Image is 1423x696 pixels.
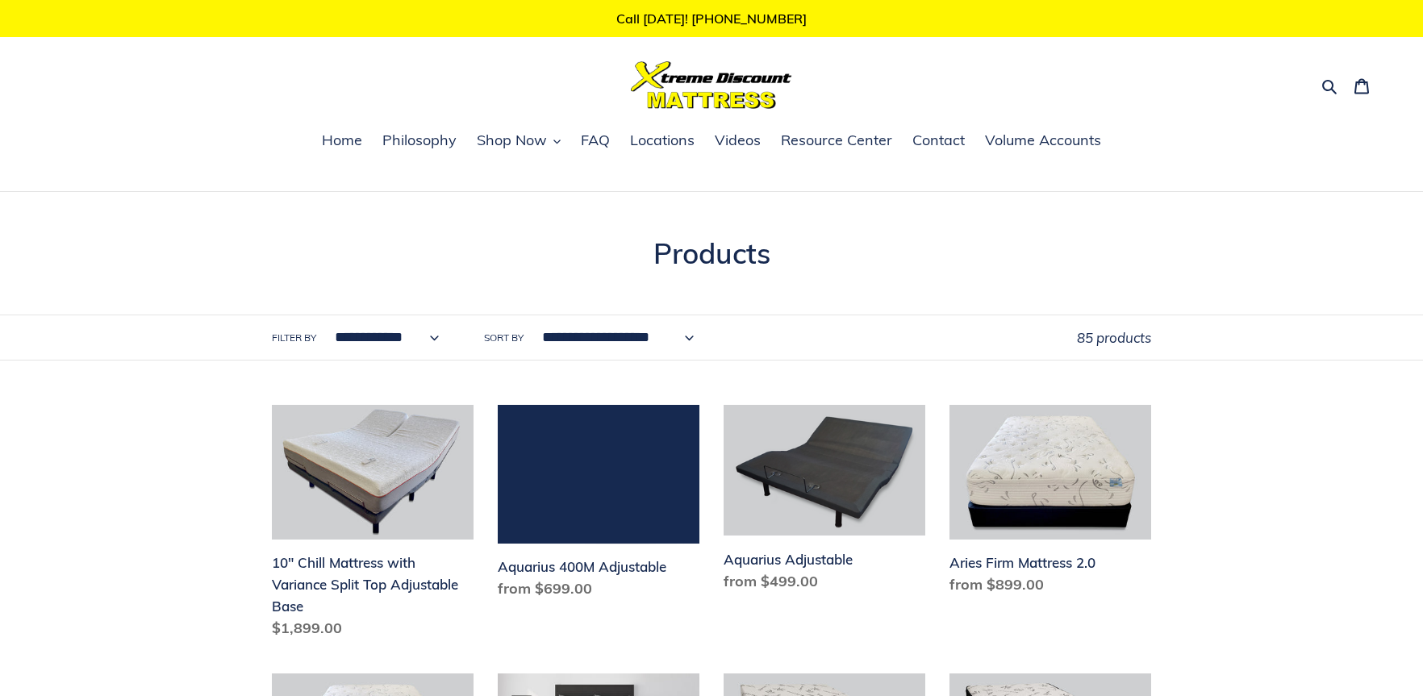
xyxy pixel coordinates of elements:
[912,131,965,150] span: Contact
[573,129,618,153] a: FAQ
[781,131,892,150] span: Resource Center
[1077,329,1151,346] span: 85 products
[322,131,362,150] span: Home
[985,131,1101,150] span: Volume Accounts
[631,61,792,109] img: Xtreme Discount Mattress
[477,131,547,150] span: Shop Now
[653,235,770,271] span: Products
[904,129,973,153] a: Contact
[581,131,610,150] span: FAQ
[498,405,699,606] a: Aquarius 400M Adjustable
[977,129,1109,153] a: Volume Accounts
[949,405,1151,602] a: Aries Firm Mattress 2.0
[707,129,769,153] a: Videos
[382,131,457,150] span: Philosophy
[314,129,370,153] a: Home
[374,129,465,153] a: Philosophy
[724,405,925,598] a: Aquarius Adjustable
[622,129,703,153] a: Locations
[272,405,474,645] a: 10" Chill Mattress with Variance Split Top Adjustable Base
[484,331,524,345] label: Sort by
[715,131,761,150] span: Videos
[272,331,316,345] label: Filter by
[469,129,569,153] button: Shop Now
[773,129,900,153] a: Resource Center
[630,131,695,150] span: Locations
